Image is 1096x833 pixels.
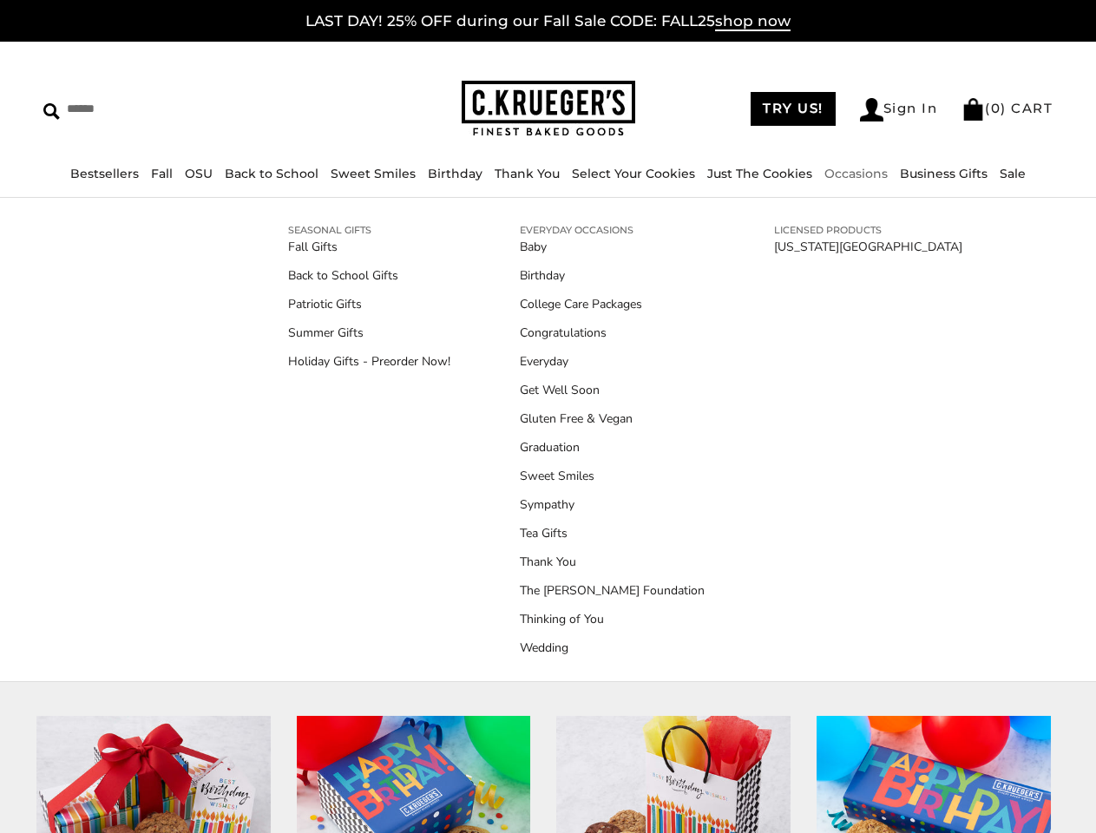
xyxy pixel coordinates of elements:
[288,352,450,371] a: Holiday Gifts - Preorder Now!
[774,222,962,238] a: LICENSED PRODUCTS
[751,92,836,126] a: TRY US!
[288,238,450,256] a: Fall Gifts
[520,352,705,371] a: Everyday
[520,495,705,514] a: Sympathy
[715,12,791,31] span: shop now
[520,222,705,238] a: EVERYDAY OCCASIONS
[520,467,705,485] a: Sweet Smiles
[70,166,139,181] a: Bestsellers
[151,166,173,181] a: Fall
[185,166,213,181] a: OSU
[707,166,812,181] a: Just The Cookies
[305,12,791,31] a: LAST DAY! 25% OFF during our Fall Sale CODE: FALL25shop now
[774,238,962,256] a: [US_STATE][GEOGRAPHIC_DATA]
[520,295,705,313] a: College Care Packages
[495,166,560,181] a: Thank You
[462,81,635,137] img: C.KRUEGER'S
[860,98,938,121] a: Sign In
[1000,166,1026,181] a: Sale
[43,103,60,120] img: Search
[288,222,450,238] a: SEASONAL GIFTS
[572,166,695,181] a: Select Your Cookies
[520,324,705,342] a: Congratulations
[288,266,450,285] a: Back to School Gifts
[824,166,888,181] a: Occasions
[520,381,705,399] a: Get Well Soon
[961,98,985,121] img: Bag
[520,610,705,628] a: Thinking of You
[225,166,318,181] a: Back to School
[520,581,705,600] a: The [PERSON_NAME] Foundation
[961,100,1053,116] a: (0) CART
[43,95,274,122] input: Search
[900,166,988,181] a: Business Gifts
[860,98,883,121] img: Account
[520,266,705,285] a: Birthday
[331,166,416,181] a: Sweet Smiles
[14,767,180,819] iframe: Sign Up via Text for Offers
[520,524,705,542] a: Tea Gifts
[520,438,705,456] a: Graduation
[991,100,1001,116] span: 0
[288,295,450,313] a: Patriotic Gifts
[520,553,705,571] a: Thank You
[288,324,450,342] a: Summer Gifts
[520,238,705,256] a: Baby
[520,410,705,428] a: Gluten Free & Vegan
[520,639,705,657] a: Wedding
[428,166,482,181] a: Birthday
